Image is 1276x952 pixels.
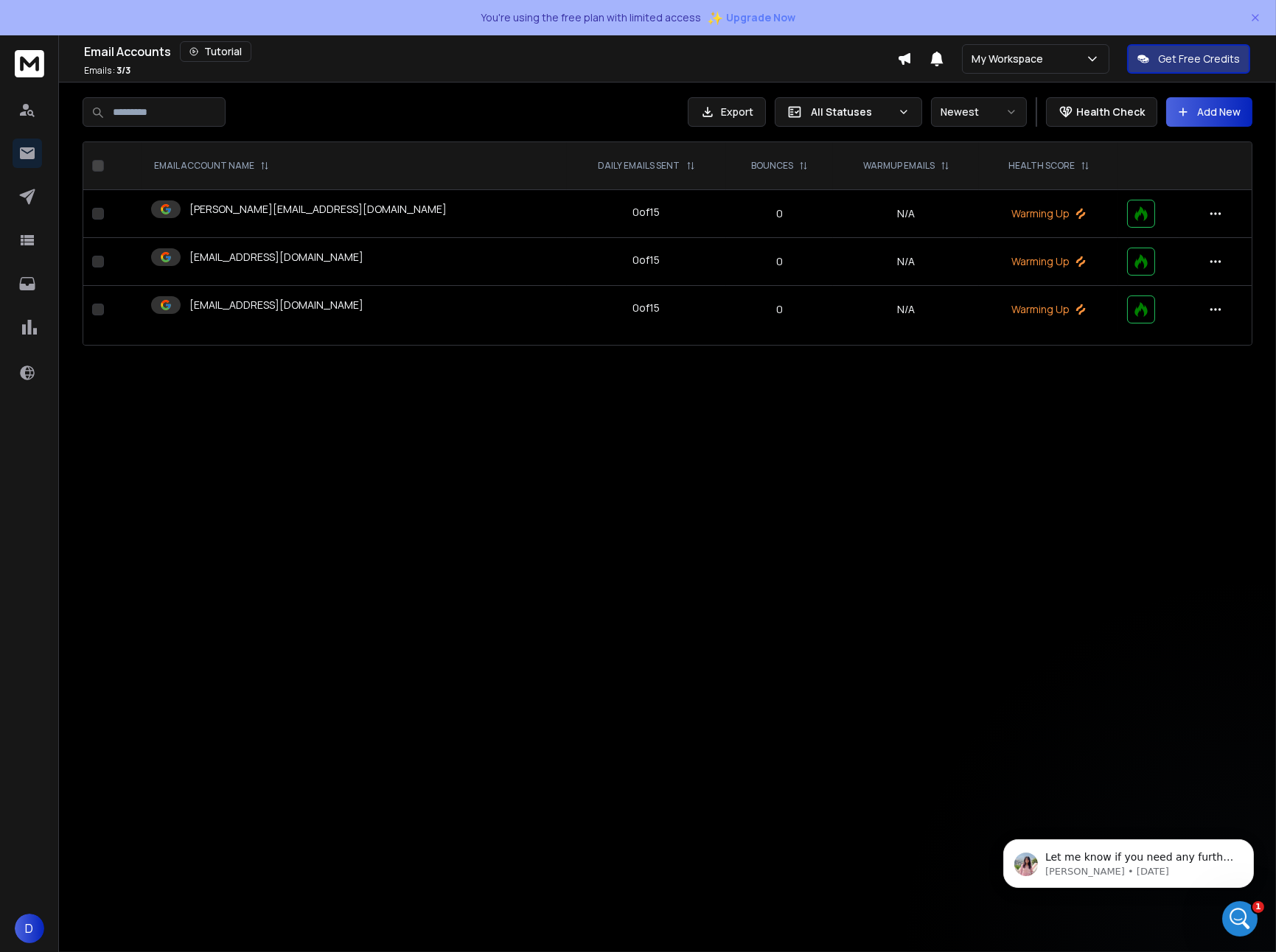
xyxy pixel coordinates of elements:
p: How can we assist you [DATE]? [29,155,265,205]
td: N/A [833,286,979,334]
p: [EMAIL_ADDRESS][DOMAIN_NAME] [189,298,363,312]
span: ✨ [707,7,723,28]
p: 0 [735,206,824,221]
button: Messages [98,460,196,519]
button: ✨Upgrade Now [707,3,795,32]
button: D [15,914,44,943]
iframe: Intercom notifications message [981,808,1276,912]
button: Get Free Credits [1127,44,1250,74]
button: Search for help [21,315,273,344]
div: Navigating Advanced Campaign Options in ReachInbox [21,393,273,435]
button: Export [688,97,766,127]
p: [PERSON_NAME][EMAIL_ADDRESS][DOMAIN_NAME] [189,202,447,217]
p: Hi [PERSON_NAME] 👋 [29,105,265,155]
p: Get Free Credits [1158,52,1240,66]
img: Profile image for Lakshita [186,24,215,53]
p: DAILY EMAILS SENT [599,160,680,172]
img: Profile image for Lakshita [30,258,60,287]
td: N/A [833,238,979,286]
div: Lakshita [66,273,109,288]
div: 0 of 15 [633,205,660,220]
div: Optimizing Warmup Settings in ReachInbox [30,356,247,387]
div: 0 of 15 [633,253,660,267]
div: Optimizing Warmup Settings in ReachInbox [21,350,273,393]
td: N/A [833,190,979,238]
span: 1 [1252,901,1264,913]
p: All Statuses [811,105,892,119]
div: • [DATE] [112,273,153,288]
img: Profile image for Rohan [158,24,187,53]
span: Let me know if you need any further help or assistance in choosing the right plan for you, happy ... [66,259,688,270]
div: Recent messageProfile image for LakshitaLet me know if you need any further help or assistance in... [15,223,280,301]
div: 0 of 15 [633,301,660,315]
p: Emails : [84,65,130,77]
span: Upgrade Now [726,10,795,25]
span: Help [234,497,257,507]
p: You're using the free plan with limited access [481,10,701,25]
div: Leveraging Spintax for Email Customization [30,441,247,472]
div: Profile image for LakshitaLet me know if you need any further help or assistance in choosing the ... [15,245,279,300]
p: Warming Up [988,302,1109,317]
span: 3 / 3 [116,64,130,77]
button: Tutorial [180,41,251,62]
button: Newest [931,97,1027,127]
p: 0 [735,254,824,269]
p: WARMUP EMAILS [863,160,935,172]
img: Profile image for Raj [214,24,243,53]
p: HEALTH SCORE [1008,160,1075,172]
iframe: Intercom live chat [1222,901,1258,937]
p: Warming Up [988,206,1109,221]
span: Home [32,497,66,507]
span: Messages [122,497,173,507]
img: logo [29,31,128,49]
div: Recent message [30,236,265,251]
div: Navigating Advanced Campaign Options in ReachInbox [30,399,247,430]
div: EMAIL ACCOUNT NAME [154,160,269,172]
span: Search for help [30,322,119,337]
div: Close [254,24,280,50]
p: 0 [735,302,824,317]
button: Help [197,460,295,519]
div: Leveraging Spintax for Email Customization [21,435,273,478]
p: Warming Up [988,254,1109,269]
p: My Workspace [972,52,1049,66]
p: BOUNCES [751,160,793,172]
button: Add New [1166,97,1252,127]
button: Health Check [1046,97,1157,127]
p: [EMAIL_ADDRESS][DOMAIN_NAME] [189,250,363,265]
div: Email Accounts [84,41,897,62]
p: Health Check [1076,105,1145,119]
